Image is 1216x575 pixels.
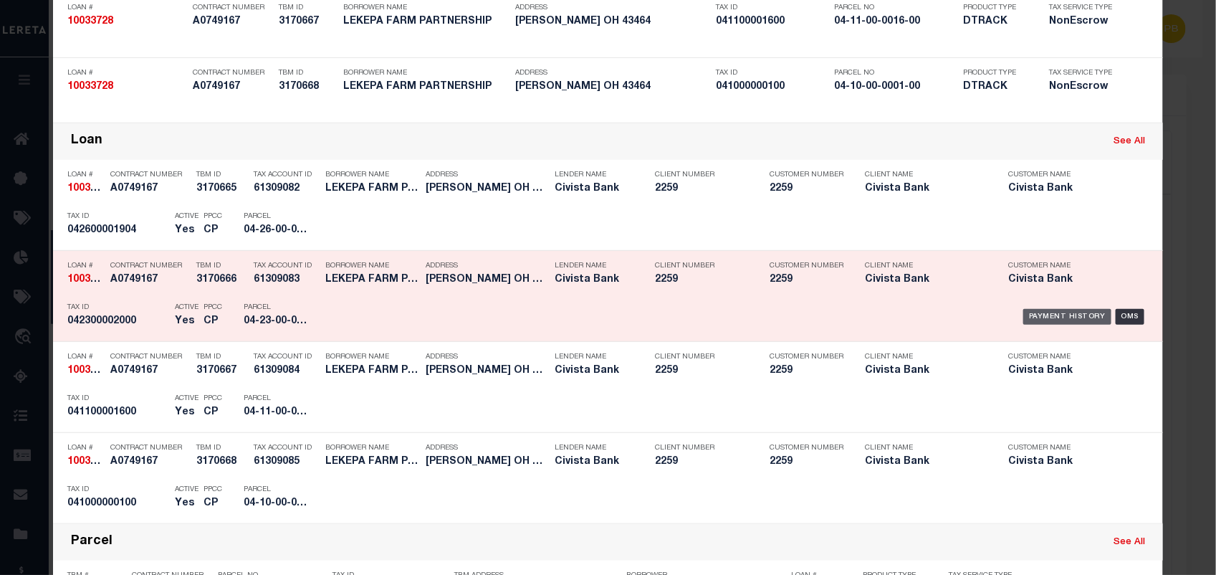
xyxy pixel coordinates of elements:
h5: 3170668 [279,81,336,93]
h5: LEKEPA FARM PARTNERSHIP [325,274,418,286]
h5: A0749167 [110,183,189,195]
h5: 2259 [655,456,748,468]
h5: 2259 [770,183,841,195]
p: Tax ID [67,394,168,403]
p: Client Name [865,262,987,270]
h5: A0749167 [110,456,189,468]
p: Borrower Name [343,4,508,12]
p: Lender Name [555,262,633,270]
p: Contract Number [193,4,272,12]
h5: Civista Bank [865,365,987,377]
p: Contract Number [193,69,272,77]
h5: LEKEPA FARM PARTNERSHIP [343,16,508,28]
h5: 042300002000 [67,315,168,328]
h5: CP [204,407,222,419]
p: Loan # [67,69,186,77]
h5: Civista Bank [1008,456,1130,468]
h5: 04-23-00-0020-00 [244,315,308,328]
h5: LEKEPA FARM PARTNERSHIP [325,456,418,468]
h5: 3170666 [196,274,246,286]
p: Contract Number [110,444,189,452]
p: TBM ID [279,69,336,77]
h5: NonEscrow [1049,16,1121,28]
div: OMS [1116,309,1145,325]
div: Loan [71,133,102,150]
p: Contract Number [110,171,189,179]
h5: 04-10-00-0001-00 [244,498,308,510]
p: Tax ID [716,4,827,12]
p: Borrower Name [343,69,508,77]
p: Lender Name [555,353,633,361]
h5: 041100001600 [716,16,827,28]
h5: Civista Bank [555,456,633,468]
p: Parcel [244,303,308,312]
strong: 10033728 [67,366,113,376]
h5: A0749167 [193,16,272,28]
a: See All [1114,538,1145,547]
h5: 10033728 [67,183,103,195]
h5: 2259 [655,365,748,377]
h5: Civista Bank [865,183,987,195]
h5: 041000000100 [716,81,827,93]
p: PPCC [204,303,222,312]
p: Borrower Name [325,444,418,452]
p: Active [175,212,198,221]
h5: Civista Bank [555,365,633,377]
h5: 61309083 [254,274,318,286]
h5: VICKERY OH 43464 [515,16,709,28]
p: Loan # [67,353,103,361]
p: Tax Account ID [254,444,318,452]
p: Client Name [865,353,987,361]
h5: Civista Bank [865,274,987,286]
p: Address [426,353,547,361]
p: Parcel [244,394,308,403]
p: Address [426,262,547,270]
h5: LEKEPA FARM PARTNERSHIP [325,365,418,377]
p: Tax Account ID [254,171,318,179]
h5: 61309084 [254,365,318,377]
p: Customer Name [1008,171,1130,179]
strong: 10033728 [67,457,113,467]
h5: 04-10-00-0001-00 [834,81,956,93]
h5: 3170667 [279,16,336,28]
h5: Yes [175,315,196,328]
p: Customer Number [770,171,843,179]
strong: 10033728 [67,16,113,27]
h5: Civista Bank [555,274,633,286]
h5: CP [204,224,222,237]
h5: CP [204,315,222,328]
p: Parcel No [834,69,956,77]
p: Active [175,485,198,494]
p: Client Number [655,444,748,452]
p: PPCC [204,212,222,221]
h5: VICKERY OH 43464 [426,274,547,286]
p: Client Number [655,353,748,361]
h5: VICKERY OH 43464 [426,456,547,468]
p: Tax Account ID [254,262,318,270]
h5: 61309085 [254,456,318,468]
p: Tax Service Type [1049,69,1121,77]
p: TBM ID [196,171,246,179]
h5: LEKEPA FARM PARTNERSHIP [325,183,418,195]
h5: 10033728 [67,16,186,28]
strong: 10033728 [67,82,113,92]
h5: 04-11-00-0016-00 [244,407,308,419]
h5: 04-26-00-0019-04 [244,224,308,237]
strong: 10033728 [67,184,113,194]
p: Client Number [655,262,748,270]
p: Customer Number [770,444,843,452]
p: Loan # [67,4,186,12]
h5: 2259 [655,183,748,195]
h5: Civista Bank [1008,365,1130,377]
p: TBM ID [196,444,246,452]
p: PPCC [204,394,222,403]
h5: 2259 [655,274,748,286]
h5: 041100001600 [67,407,168,419]
h5: Civista Bank [1008,274,1130,286]
p: Lender Name [555,171,633,179]
h5: CP [204,498,222,510]
h5: 10033728 [67,274,103,286]
h5: VICKERY OH 43464 [426,365,547,377]
h5: DTRACK [963,81,1028,93]
p: Client Number [655,171,748,179]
